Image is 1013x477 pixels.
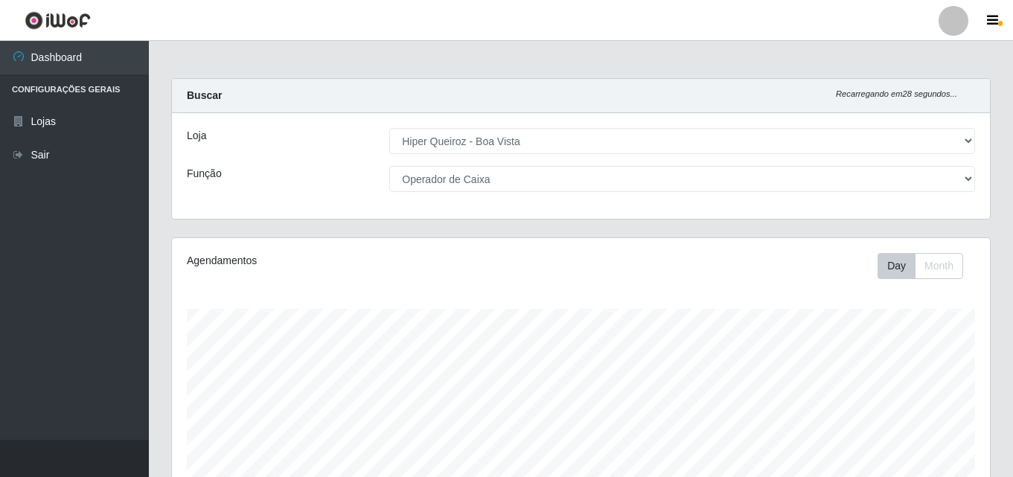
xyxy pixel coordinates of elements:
[836,89,957,98] i: Recarregando em 28 segundos...
[915,253,963,279] button: Month
[878,253,975,279] div: Toolbar with button groups
[25,11,91,30] img: CoreUI Logo
[187,89,222,101] strong: Buscar
[187,128,206,144] label: Loja
[878,253,915,279] button: Day
[187,166,222,182] label: Função
[878,253,963,279] div: First group
[187,253,502,269] div: Agendamentos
